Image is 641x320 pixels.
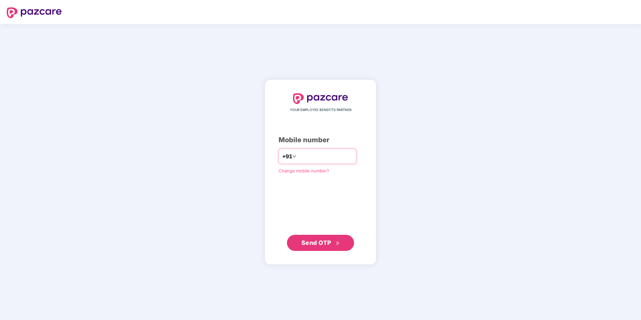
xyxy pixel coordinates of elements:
[7,7,62,18] img: logo
[290,107,351,113] span: YOUR EMPLOYEE BENEFITS PARTNER
[293,93,348,104] img: logo
[301,239,331,246] span: Send OTP
[282,152,292,161] span: +91
[279,135,362,145] div: Mobile number
[287,235,354,251] button: Send OTPdouble-right
[279,168,329,173] a: Change mobile number?
[292,154,296,158] span: down
[336,241,340,246] span: double-right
